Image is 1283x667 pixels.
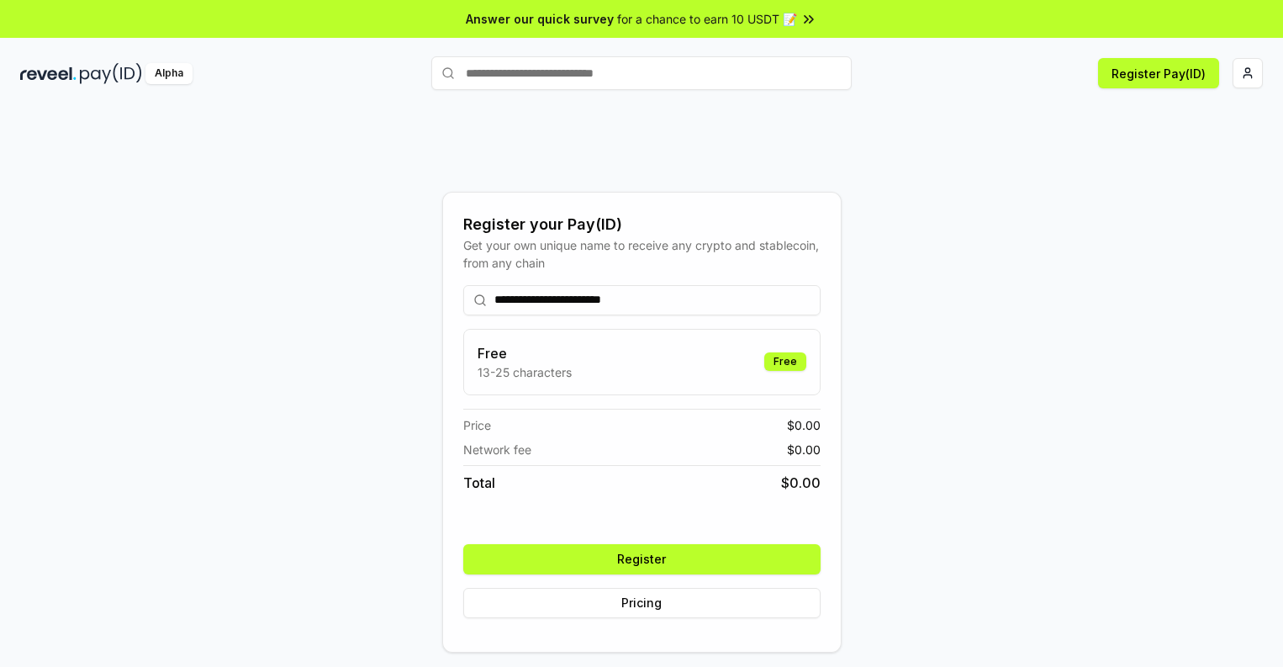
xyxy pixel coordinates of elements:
[463,544,821,574] button: Register
[478,363,572,381] p: 13-25 characters
[463,473,495,493] span: Total
[463,441,531,458] span: Network fee
[787,441,821,458] span: $ 0.00
[787,416,821,434] span: $ 0.00
[463,588,821,618] button: Pricing
[466,10,614,28] span: Answer our quick survey
[1098,58,1219,88] button: Register Pay(ID)
[463,416,491,434] span: Price
[20,63,77,84] img: reveel_dark
[80,63,142,84] img: pay_id
[463,213,821,236] div: Register your Pay(ID)
[764,352,806,371] div: Free
[781,473,821,493] span: $ 0.00
[463,236,821,272] div: Get your own unique name to receive any crypto and stablecoin, from any chain
[145,63,193,84] div: Alpha
[478,343,572,363] h3: Free
[617,10,797,28] span: for a chance to earn 10 USDT 📝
